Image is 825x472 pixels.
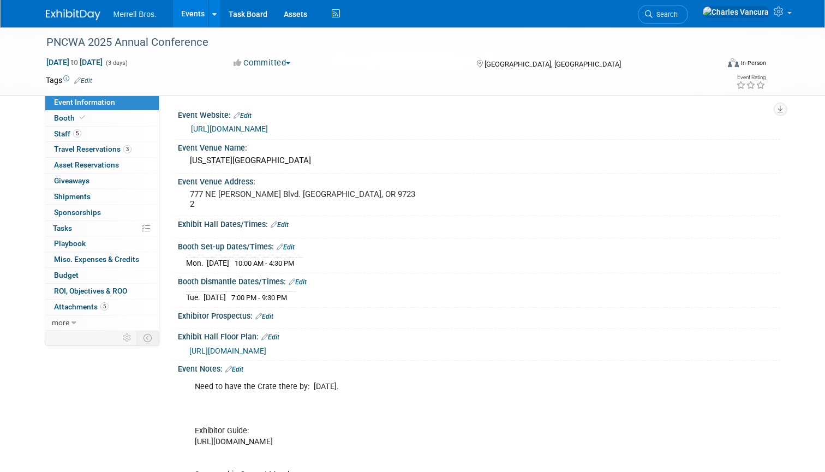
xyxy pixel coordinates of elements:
a: Playbook [45,236,159,252]
span: Event Information [54,98,115,106]
span: 10:00 AM - 4:30 PM [235,259,294,267]
i: Booth reservation complete [80,115,85,121]
div: Event Venue Name: [178,140,780,153]
span: (3 days) [105,59,128,67]
a: Attachments5 [45,300,159,315]
span: Staff [54,129,81,138]
a: Giveaways [45,174,159,189]
a: Edit [289,278,307,286]
div: Exhibit Hall Dates/Times: [178,216,780,230]
span: 7:00 PM - 9:30 PM [231,294,287,302]
span: Budget [54,271,79,279]
div: PNCWA 2025 Annual Conference [43,33,705,52]
td: Personalize Event Tab Strip [118,331,137,345]
td: Tue. [186,292,204,303]
td: [DATE] [207,257,229,268]
span: Shipments [54,192,91,201]
a: Tasks [45,221,159,236]
div: Booth Dismantle Dates/Times: [178,273,780,288]
pre: 777 NE [PERSON_NAME] Blvd. [GEOGRAPHIC_DATA], OR 97232 [190,189,417,209]
span: Travel Reservations [54,145,131,153]
span: Booth [54,113,87,122]
a: Edit [255,313,273,320]
td: [DATE] [204,292,226,303]
span: Asset Reservations [54,160,119,169]
a: Budget [45,268,159,283]
a: Edit [74,77,92,85]
span: Merrell Bros. [113,10,157,19]
span: 3 [123,145,131,153]
a: Edit [271,221,289,229]
span: [DATE] [DATE] [46,57,103,67]
span: 5 [100,302,109,310]
span: more [52,318,69,327]
a: Asset Reservations [45,158,159,173]
div: Exhibitor Prospectus: [178,308,780,322]
a: Travel Reservations3 [45,142,159,157]
a: Edit [261,333,279,341]
a: Misc. Expenses & Credits [45,252,159,267]
span: to [69,58,80,67]
div: Event Venue Address: [178,174,780,187]
span: Sponsorships [54,208,101,217]
td: Toggle Event Tabs [136,331,159,345]
div: Exhibit Hall Floor Plan: [178,328,780,343]
a: Edit [277,243,295,251]
a: Booth [45,111,159,126]
div: Event Format [660,57,766,73]
img: Format-Inperson.png [728,58,739,67]
a: Event Information [45,95,159,110]
span: Attachments [54,302,109,311]
span: Tasks [53,224,72,232]
td: Tags [46,75,92,86]
a: Search [638,5,688,24]
a: Staff5 [45,127,159,142]
a: Sponsorships [45,205,159,220]
button: Committed [230,57,295,69]
a: Edit [234,112,252,120]
a: Edit [225,366,243,373]
a: more [45,315,159,331]
div: Event Rating [736,75,766,80]
span: Search [653,10,678,19]
div: Event Website: [178,107,780,121]
a: [URL][DOMAIN_NAME] [189,346,266,355]
span: Playbook [54,239,86,248]
a: Shipments [45,189,159,205]
img: Charles Vancura [702,6,769,18]
span: Giveaways [54,176,89,185]
div: Booth Set-up Dates/Times: [178,238,780,253]
div: [US_STATE][GEOGRAPHIC_DATA] [186,152,772,169]
a: ROI, Objectives & ROO [45,284,159,299]
span: Misc. Expenses & Credits [54,255,139,264]
span: [GEOGRAPHIC_DATA], [GEOGRAPHIC_DATA] [485,60,621,68]
td: Mon. [186,257,207,268]
img: ExhibitDay [46,9,100,20]
span: 5 [73,129,81,138]
div: Event Notes: [178,361,780,375]
span: ROI, Objectives & ROO [54,286,127,295]
div: In-Person [740,59,766,67]
a: [URL][DOMAIN_NAME] [191,124,268,133]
